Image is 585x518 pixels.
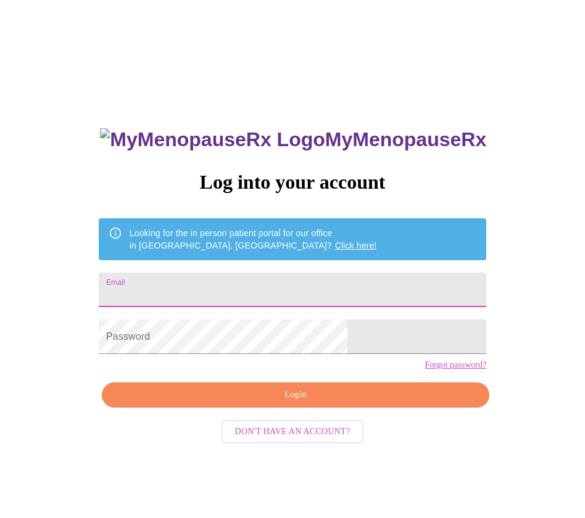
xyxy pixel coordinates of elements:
[235,424,351,440] span: Don't have an account?
[222,420,364,444] button: Don't have an account?
[99,171,486,194] h3: Log into your account
[116,387,475,403] span: Login
[102,382,489,408] button: Login
[335,240,377,250] a: Click here!
[130,222,377,257] div: Looking for the in person patient portal for our office in [GEOGRAPHIC_DATA], [GEOGRAPHIC_DATA]?
[100,128,325,151] img: MyMenopauseRx Logo
[218,425,367,435] a: Don't have an account?
[100,128,486,151] h3: MyMenopauseRx
[425,360,486,370] a: Forgot password?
